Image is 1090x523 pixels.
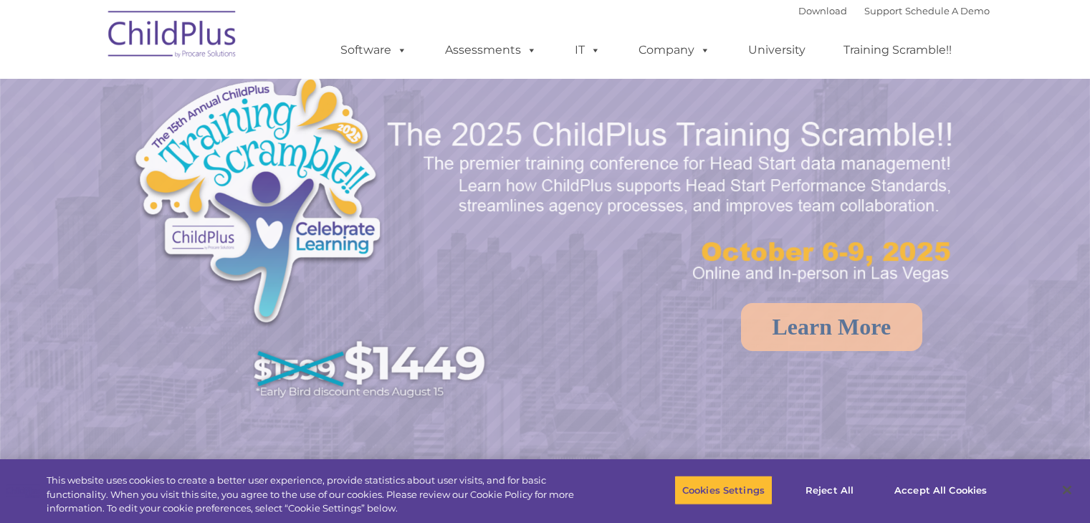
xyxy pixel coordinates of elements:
[1051,474,1083,506] button: Close
[798,5,990,16] font: |
[886,475,995,505] button: Accept All Cookies
[326,36,421,64] a: Software
[798,5,847,16] a: Download
[101,1,244,72] img: ChildPlus by Procare Solutions
[560,36,615,64] a: IT
[674,475,773,505] button: Cookies Settings
[864,5,902,16] a: Support
[905,5,990,16] a: Schedule A Demo
[829,36,966,64] a: Training Scramble!!
[47,474,600,516] div: This website uses cookies to create a better user experience, provide statistics about user visit...
[734,36,820,64] a: University
[785,475,874,505] button: Reject All
[741,303,923,351] a: Learn More
[431,36,551,64] a: Assessments
[624,36,725,64] a: Company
